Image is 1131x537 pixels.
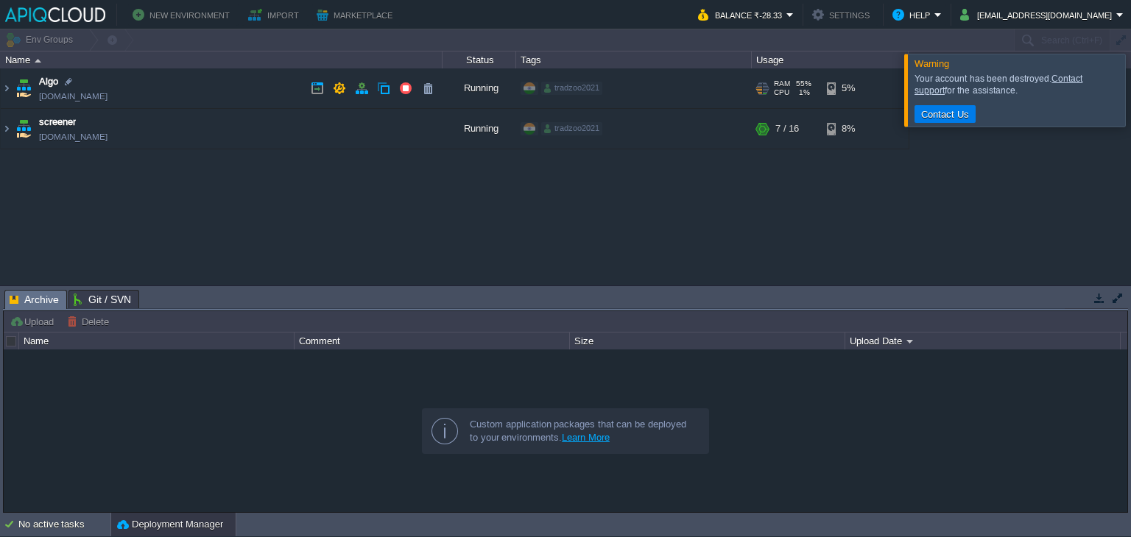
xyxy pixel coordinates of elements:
div: Tags [517,51,751,68]
button: Contact Us [917,107,973,121]
button: Upload [10,315,58,328]
span: 55% [796,79,811,88]
a: Algo [39,74,58,89]
div: Name [1,51,442,68]
a: screener [39,115,76,129]
div: Name [20,332,294,349]
div: Running [443,68,516,108]
div: tradzoo2021 [541,82,602,95]
button: Help [892,6,934,24]
div: Upload Date [846,332,1120,349]
span: CPU [774,88,789,97]
span: Archive [10,291,59,309]
img: AMDAwAAAACH5BAEAAAAALAAAAAABAAEAAAICRAEAOw== [13,68,34,108]
button: Balance ₹-28.33 [698,6,786,24]
button: [EMAIL_ADDRESS][DOMAIN_NAME] [960,6,1116,24]
a: [DOMAIN_NAME] [39,89,108,104]
a: [DOMAIN_NAME] [39,129,108,144]
span: RAM [774,79,790,88]
div: 8% [827,109,875,149]
img: AMDAwAAAACH5BAEAAAAALAAAAAABAAEAAAICRAEAOw== [35,59,41,63]
div: Running [443,109,516,149]
span: Warning [915,58,949,69]
div: tradzoo2021 [541,122,602,135]
img: AMDAwAAAACH5BAEAAAAALAAAAAABAAEAAAICRAEAOw== [1,109,13,149]
div: 5% [827,68,875,108]
img: APIQCloud [5,7,105,22]
button: Import [248,6,303,24]
div: Usage [753,51,908,68]
div: 7 / 16 [775,109,799,149]
div: No active tasks [18,513,110,536]
div: Custom application packages that can be deployed to your environments. [470,418,697,444]
div: Your account has been destroyed. for the assistance. [915,73,1121,96]
div: Status [443,51,515,68]
span: Git / SVN [74,291,131,308]
img: AMDAwAAAACH5BAEAAAAALAAAAAABAAEAAAICRAEAOw== [1,68,13,108]
div: Comment [295,332,569,349]
button: Delete [67,315,113,328]
button: New Environment [133,6,234,24]
div: Size [571,332,845,349]
button: Deployment Manager [117,517,223,532]
span: 1% [795,88,810,97]
a: Learn More [562,432,610,443]
button: Marketplace [317,6,397,24]
button: Settings [812,6,874,24]
img: AMDAwAAAACH5BAEAAAAALAAAAAABAAEAAAICRAEAOw== [13,109,34,149]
